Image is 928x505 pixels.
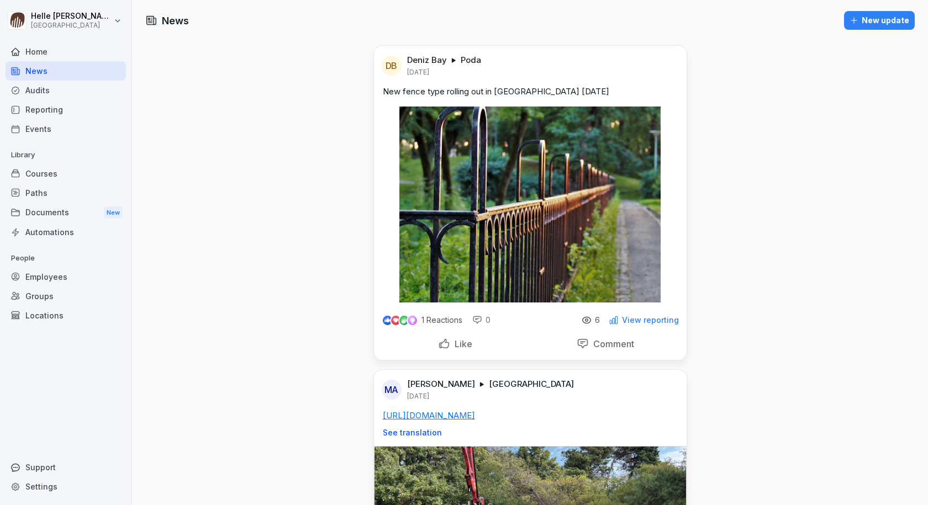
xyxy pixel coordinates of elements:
[6,81,126,100] a: Audits
[6,477,126,496] a: Settings
[6,183,126,203] a: Paths
[6,61,126,81] a: News
[383,86,678,98] p: New fence type rolling out in [GEOGRAPHIC_DATA] [DATE]
[6,100,126,119] a: Reporting
[6,222,126,242] a: Automations
[461,55,481,66] p: Poda
[844,11,915,30] button: New update
[399,316,409,325] img: celebrate
[589,338,634,349] p: Comment
[6,164,126,183] a: Courses
[6,42,126,61] a: Home
[162,13,189,28] h1: News
[399,107,661,302] img: fz0gk4uf4ctrlgwx0oa4sqe5.png
[850,14,909,26] div: New update
[31,12,112,21] p: Helle [PERSON_NAME]
[622,316,679,325] p: View reporting
[489,379,574,390] p: [GEOGRAPHIC_DATA]
[383,410,475,421] a: [URL][DOMAIN_NAME]
[6,306,126,325] a: Locations
[407,379,475,390] p: [PERSON_NAME]
[31,22,112,29] p: [GEOGRAPHIC_DATA]
[6,458,126,477] div: Support
[6,267,126,286] a: Employees
[6,146,126,164] p: Library
[104,206,123,219] div: New
[6,286,126,306] a: Groups
[382,380,402,400] div: MA
[407,392,429,401] p: [DATE]
[408,315,417,325] img: inspiring
[6,203,126,223] div: Documents
[421,316,462,325] p: 1 Reactions
[382,56,402,76] div: DB
[450,338,472,349] p: Like
[392,316,400,325] img: love
[6,119,126,139] a: Events
[407,68,429,77] p: [DATE]
[6,203,126,223] a: DocumentsNew
[383,316,392,325] img: like
[407,55,447,66] p: Deniz Bay
[383,428,678,437] p: See translation
[595,316,600,325] p: 6
[6,249,126,267] p: People
[472,315,491,326] div: 0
